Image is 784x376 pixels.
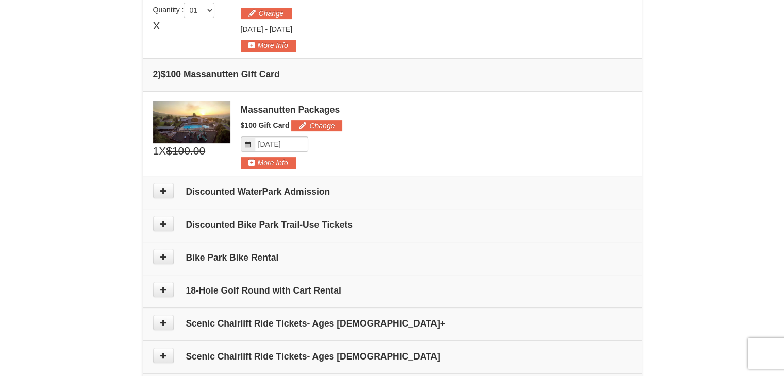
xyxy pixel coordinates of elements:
[153,351,631,362] h4: Scenic Chairlift Ride Tickets- Ages [DEMOGRAPHIC_DATA]
[241,40,296,51] button: More Info
[265,25,268,33] span: -
[153,143,159,159] span: 1
[241,157,296,168] button: More Info
[153,285,631,296] h4: 18-Hole Golf Round with Cart Rental
[270,25,292,33] span: [DATE]
[153,69,631,79] h4: 2 $100 Massanutten Gift Card
[166,143,205,159] span: $100.00
[291,120,342,131] button: Change
[158,69,161,79] span: )
[153,219,631,230] h4: Discounted Bike Park Trail-Use Tickets
[241,8,292,19] button: Change
[241,121,290,129] span: $100 Gift Card
[153,18,160,33] span: X
[241,105,631,115] div: Massanutten Packages
[153,186,631,197] h4: Discounted WaterPark Admission
[153,252,631,263] h4: Bike Park Bike Rental
[153,6,215,14] span: Quantity :
[241,25,263,33] span: [DATE]
[153,101,230,143] img: 6619879-1.jpg
[159,143,166,159] span: X
[153,318,631,329] h4: Scenic Chairlift Ride Tickets- Ages [DEMOGRAPHIC_DATA]+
